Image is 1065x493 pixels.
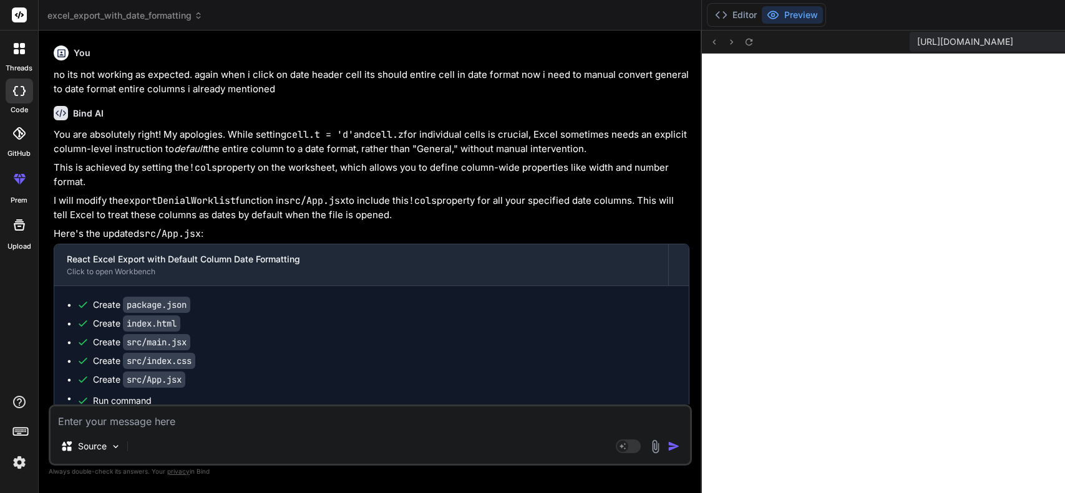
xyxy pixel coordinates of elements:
label: prem [11,195,27,206]
img: Pick Models [110,441,121,452]
code: cell.t = 'd' [286,128,354,141]
code: src/main.jsx [123,334,190,350]
code: src/App.jsx [284,194,346,207]
code: package.json [123,297,190,313]
span: Run command [93,395,676,407]
div: Click to open Workbench [67,267,656,277]
span: [URL][DOMAIN_NAME] [917,36,1013,48]
p: Source [78,440,107,452]
label: code [11,105,28,115]
p: Here's the updated : [54,227,689,241]
label: GitHub [7,148,31,159]
div: Create [93,299,190,311]
button: Preview [762,6,823,24]
span: excel_export_with_date_formatting [47,9,203,22]
label: Upload [7,241,31,252]
label: threads [6,63,32,74]
div: Create [93,336,190,348]
p: This is achieved by setting the property on the worksheet, which allows you to define column-wide... [54,161,689,189]
button: Editor [710,6,762,24]
code: cell.z [370,128,404,141]
code: exportDenialWorklist [124,194,236,207]
code: src/index.css [123,353,195,369]
p: I will modify the function in to include this property for all your specified date columns. This ... [54,194,689,222]
img: icon [668,440,680,452]
code: index.html [123,315,180,332]
button: React Excel Export with Default Column Date FormattingClick to open Workbench [54,244,668,285]
code: src/App.jsx [139,227,201,240]
p: no its not working as expected. again when i click on date header cell its should entire cell in ... [54,68,689,96]
img: settings [9,452,30,473]
div: React Excel Export with Default Column Date Formatting [67,253,656,266]
p: Always double-check its answers. Your in Bind [49,466,692,477]
div: Create [93,317,180,330]
em: default [174,143,205,155]
p: You are absolutely right! My apologies. While setting and for individual cells is crucial, Excel ... [54,128,689,156]
code: !cols [189,161,217,174]
span: privacy [167,467,190,475]
code: !cols [409,194,437,207]
div: Create [93,373,185,386]
code: src/App.jsx [123,371,185,388]
h6: Bind AI [73,107,104,120]
div: Create [93,355,195,367]
h6: You [74,47,90,59]
img: attachment [648,439,663,454]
